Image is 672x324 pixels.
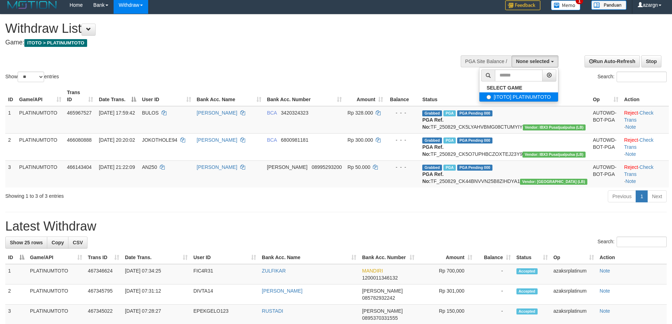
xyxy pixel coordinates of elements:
span: Marked by azaksrplatinum [443,165,456,171]
div: - - - [389,136,417,143]
a: Check Trans [624,164,653,177]
span: Marked by azaksrplatinum [443,137,456,143]
a: Check Trans [624,137,653,150]
td: 3 [5,160,16,188]
span: [PERSON_NAME] [362,288,402,294]
th: Status [419,86,590,106]
img: Button%20Memo.svg [551,0,581,10]
span: Grabbed [422,110,442,116]
a: SELECT GAME [479,83,558,92]
th: Action [597,251,667,264]
td: [DATE] 07:34:25 [122,264,190,285]
span: [DATE] 21:22:09 [99,164,135,170]
span: PGA Pending [457,165,492,171]
th: Amount: activate to sort column ascending [417,251,475,264]
a: Copy [47,237,68,249]
a: Note [600,268,610,274]
a: ZULFIKAR [262,268,286,274]
span: Copy 08995293200 to clipboard [311,164,342,170]
span: Accepted [516,308,538,314]
span: 465967527 [67,110,92,116]
span: Copy 0895370331555 to clipboard [362,315,398,321]
span: 466080888 [67,137,92,143]
td: 2 [5,285,27,305]
th: User ID: activate to sort column ascending [190,251,259,264]
th: Status: activate to sort column ascending [514,251,551,264]
span: [DATE] 17:59:42 [99,110,135,116]
td: AUTOWD-BOT-PGA [590,133,621,160]
span: Show 25 rows [10,240,43,245]
th: Trans ID: activate to sort column ascending [85,251,122,264]
a: Show 25 rows [5,237,47,249]
td: · · [621,106,669,134]
span: Rp 300.000 [347,137,373,143]
b: PGA Ref. No: [422,144,443,157]
span: Copy 3420324323 to clipboard [281,110,308,116]
span: Vendor URL: https://dashboard.q2checkout.com/secure [520,179,587,185]
a: [PERSON_NAME] [197,110,237,116]
span: Grabbed [422,137,442,143]
span: MANDIRI [362,268,383,274]
span: [DATE] 20:20:02 [99,137,135,143]
span: BULOS [142,110,158,116]
th: Amount: activate to sort column ascending [345,86,386,106]
h1: Latest Withdraw [5,219,667,233]
a: [PERSON_NAME] [262,288,302,294]
td: - [475,264,514,285]
img: Feedback.jpg [505,0,540,10]
td: PLATINUMTOTO [27,264,85,285]
a: Note [625,178,636,184]
span: Accepted [516,268,538,274]
span: Copy 6800981181 to clipboard [281,137,308,143]
td: · · [621,133,669,160]
span: [PERSON_NAME] [267,164,308,170]
a: Note [625,151,636,157]
div: PGA Site Balance / [461,55,511,67]
td: TF_250829_CK5LYAHVBMG08CTUMYIY [419,106,590,134]
span: BCA [267,137,277,143]
th: Balance: activate to sort column ascending [475,251,514,264]
b: PGA Ref. No: [422,171,443,184]
td: 467346624 [85,264,122,285]
td: Rp 301,000 [417,285,475,305]
div: - - - [389,164,417,171]
label: Show entries [5,72,59,82]
span: Copy 085782932242 to clipboard [362,295,395,301]
a: Stop [641,55,661,67]
label: Search: [598,72,667,82]
a: Reject [624,110,638,116]
th: ID [5,86,16,106]
span: CSV [73,240,83,245]
span: Vendor URL: https://dashboard.q2checkout.com/secure [522,152,586,158]
span: ITOTO > PLATINUMTOTO [24,39,87,47]
input: Search: [617,72,667,82]
a: Previous [608,190,636,202]
td: FIC4R31 [190,264,259,285]
td: PLATINUMTOTO [16,160,64,188]
span: 466143404 [67,164,92,170]
span: Rp 50.000 [347,164,370,170]
td: AUTOWD-BOT-PGA [590,106,621,134]
button: None selected [511,55,558,67]
a: [PERSON_NAME] [197,164,237,170]
th: Bank Acc. Name: activate to sort column ascending [194,86,264,106]
th: Action [621,86,669,106]
th: Game/API: activate to sort column ascending [16,86,64,106]
b: SELECT GAME [486,85,522,91]
th: User ID: activate to sort column ascending [139,86,194,106]
div: Showing 1 to 3 of 3 entries [5,190,275,200]
th: Date Trans.: activate to sort column descending [96,86,139,106]
input: [ITOTO] PLATINUMTOTO [486,95,491,99]
a: Reject [624,137,638,143]
td: azaksrplatinum [551,264,597,285]
span: Copy [52,240,64,245]
span: Vendor URL: https://dashboard.q2checkout.com/secure [523,124,586,130]
a: Note [600,308,610,314]
label: [ITOTO] PLATINUMTOTO [479,92,558,102]
input: Search: [617,237,667,247]
td: 1 [5,264,27,285]
a: Reject [624,164,638,170]
th: Op: activate to sort column ascending [551,251,597,264]
th: Bank Acc. Name: activate to sort column ascending [259,251,359,264]
span: JOKOTHOLE94 [142,137,177,143]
